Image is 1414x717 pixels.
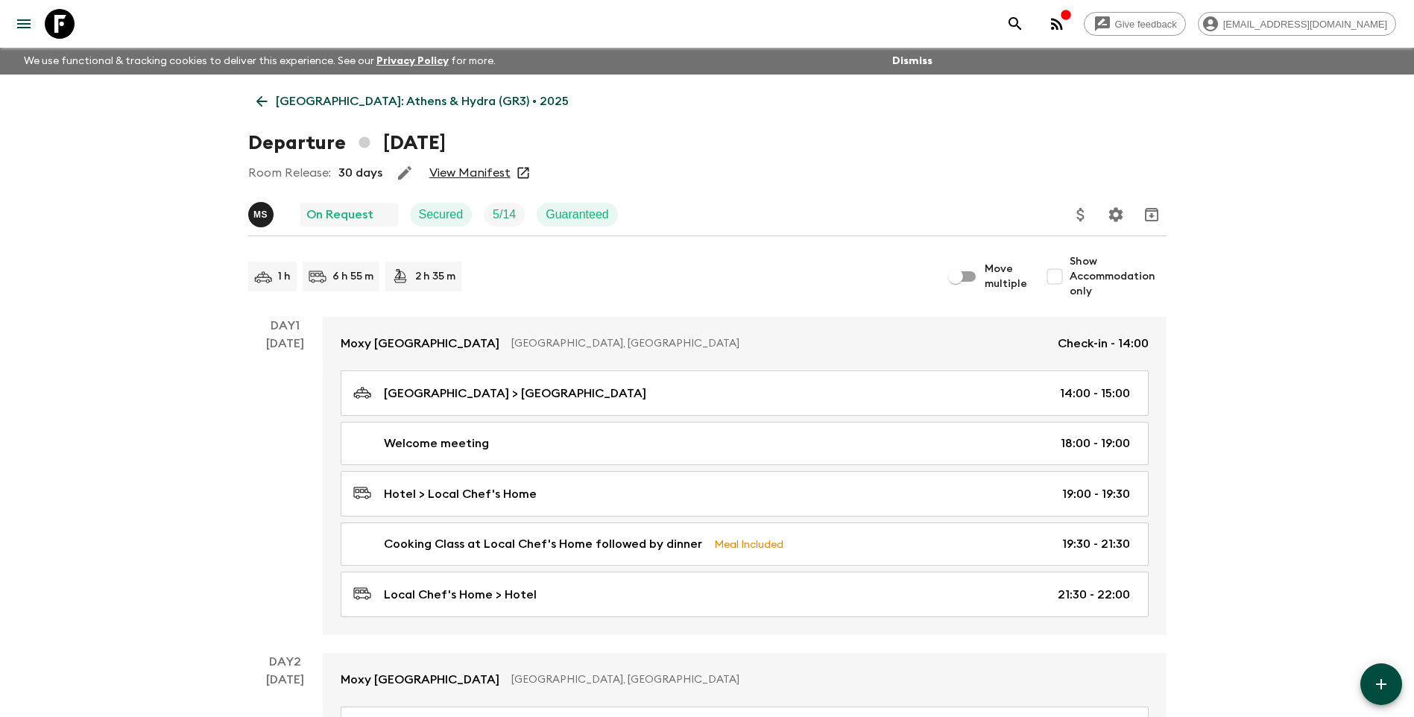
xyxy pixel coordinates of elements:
[546,206,609,224] p: Guaranteed
[248,128,446,158] h1: Departure [DATE]
[248,202,277,227] button: MS
[253,209,268,221] p: M S
[410,203,473,227] div: Secured
[714,536,783,552] p: Meal Included
[266,335,304,635] div: [DATE]
[1058,335,1149,353] p: Check-in - 14:00
[1062,485,1130,503] p: 19:00 - 19:30
[341,422,1149,465] a: Welcome meeting18:00 - 19:00
[415,269,455,284] p: 2 h 35 m
[1066,200,1096,230] button: Update Price, Early Bird Discount and Costs
[376,56,449,66] a: Privacy Policy
[1058,586,1130,604] p: 21:30 - 22:00
[889,51,936,72] button: Dismiss
[248,206,277,218] span: Magda Sotiriadis
[511,336,1046,351] p: [GEOGRAPHIC_DATA], [GEOGRAPHIC_DATA]
[278,269,291,284] p: 1 h
[511,672,1137,687] p: [GEOGRAPHIC_DATA], [GEOGRAPHIC_DATA]
[1198,12,1396,36] div: [EMAIL_ADDRESS][DOMAIN_NAME]
[384,385,646,402] p: [GEOGRAPHIC_DATA] > [GEOGRAPHIC_DATA]
[341,522,1149,566] a: Cooking Class at Local Chef's Home followed by dinnerMeal Included19:30 - 21:30
[419,206,464,224] p: Secured
[248,164,331,182] p: Room Release:
[341,370,1149,416] a: [GEOGRAPHIC_DATA] > [GEOGRAPHIC_DATA]14:00 - 15:00
[1137,200,1167,230] button: Archive (Completed, Cancelled or Unsynced Departures only)
[1060,385,1130,402] p: 14:00 - 15:00
[1084,12,1186,36] a: Give feedback
[341,335,499,353] p: Moxy [GEOGRAPHIC_DATA]
[1061,435,1130,452] p: 18:00 - 19:00
[18,48,502,75] p: We use functional & tracking cookies to deliver this experience. See our for more.
[306,206,373,224] p: On Request
[248,86,577,116] a: [GEOGRAPHIC_DATA]: Athens & Hydra (GR3) • 2025
[384,586,537,604] p: Local Chef's Home > Hotel
[248,317,323,335] p: Day 1
[1107,19,1185,30] span: Give feedback
[484,203,525,227] div: Trip Fill
[338,164,382,182] p: 30 days
[1215,19,1395,30] span: [EMAIL_ADDRESS][DOMAIN_NAME]
[276,92,569,110] p: [GEOGRAPHIC_DATA]: Athens & Hydra (GR3) • 2025
[248,653,323,671] p: Day 2
[341,471,1149,517] a: Hotel > Local Chef's Home19:00 - 19:30
[985,262,1028,291] span: Move multiple
[341,671,499,689] p: Moxy [GEOGRAPHIC_DATA]
[493,206,516,224] p: 5 / 14
[9,9,39,39] button: menu
[1101,200,1131,230] button: Settings
[1070,254,1167,299] span: Show Accommodation only
[341,572,1149,617] a: Local Chef's Home > Hotel21:30 - 22:00
[384,485,537,503] p: Hotel > Local Chef's Home
[1000,9,1030,39] button: search adventures
[429,165,511,180] a: View Manifest
[332,269,373,284] p: 6 h 55 m
[323,653,1167,707] a: Moxy [GEOGRAPHIC_DATA][GEOGRAPHIC_DATA], [GEOGRAPHIC_DATA]
[1062,535,1130,553] p: 19:30 - 21:30
[384,535,702,553] p: Cooking Class at Local Chef's Home followed by dinner
[323,317,1167,370] a: Moxy [GEOGRAPHIC_DATA][GEOGRAPHIC_DATA], [GEOGRAPHIC_DATA]Check-in - 14:00
[384,435,489,452] p: Welcome meeting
